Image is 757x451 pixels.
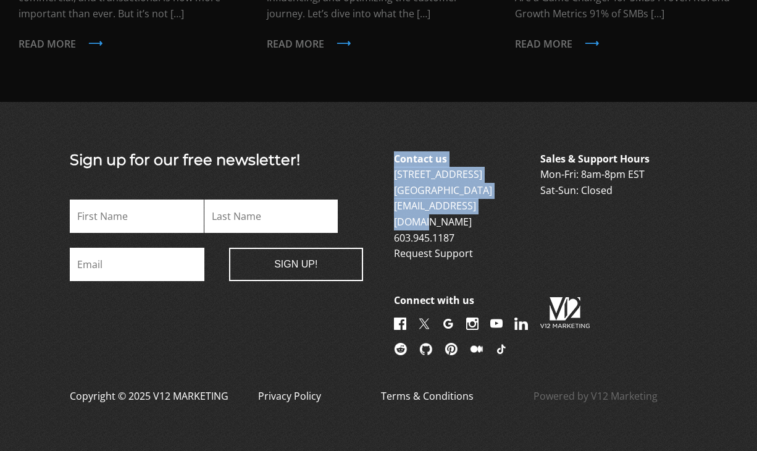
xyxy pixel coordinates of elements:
[258,389,321,418] a: Privacy Policy
[442,318,454,330] img: Google+
[394,318,406,330] img: Facebook
[515,36,738,53] p: Read more
[394,247,473,260] a: Request Support
[70,200,204,233] input: First Name
[445,343,458,355] img: Pinterest
[419,343,433,355] img: Github
[381,389,474,418] a: Terms & Conditions
[540,293,590,332] img: V12FOOTER.png
[394,293,474,307] b: Connect with us
[418,318,430,330] img: X
[70,248,204,281] input: Email
[394,152,447,166] b: Contact us
[490,318,503,330] img: YouTube
[229,248,364,281] input: Sign Up!
[394,343,408,355] img: Reddit
[470,343,483,355] img: Medium
[267,36,490,53] p: Read more
[466,318,479,330] img: Instagram
[204,200,338,233] input: Last Name
[540,152,650,166] b: Sales & Support Hours
[70,389,228,418] p: Copyright © 2025 V12 MARKETING
[394,199,476,229] a: [EMAIL_ADDRESS][DOMAIN_NAME]
[514,318,528,330] img: LinkedIn
[495,343,508,355] img: TikTok
[533,389,658,418] a: Powered by V12 Marketing
[70,151,363,169] h3: Sign up for our free newsletter!
[540,151,684,199] p: Mon-Fri: 8am-8pm EST Sat-Sun: Closed
[394,231,454,245] a: 603.945.1187
[535,308,757,451] iframe: Chat Widget
[394,167,492,197] a: [STREET_ADDRESS][GEOGRAPHIC_DATA]
[19,36,242,53] p: Read more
